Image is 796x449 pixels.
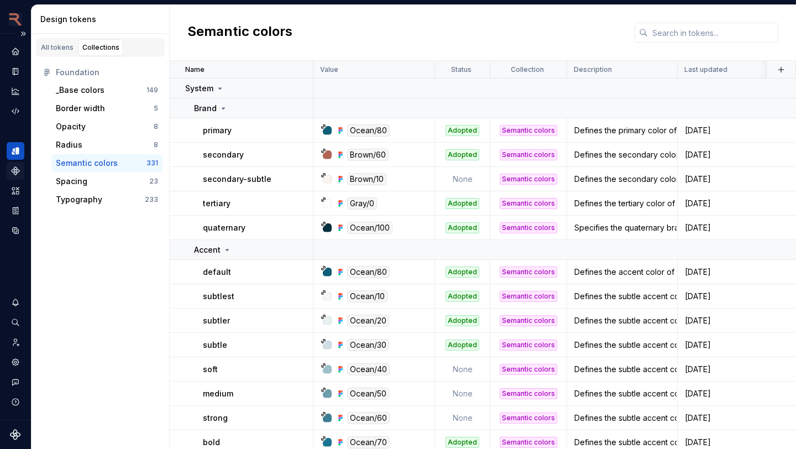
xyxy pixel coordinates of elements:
div: Adopted [446,315,479,326]
div: Semantic colors [500,149,557,160]
div: Adopted [446,222,479,233]
div: Semantic colors [500,267,557,278]
div: Defines the subtle accent color of the brand; Used to provide a gentle emphasis on less critical ... [568,388,677,399]
div: Defines the accent color of the brand; it is used to highlight key interactive elements and draw ... [568,267,677,278]
div: Semantic colors [500,174,557,185]
div: Defines the secondary color of the brand ; used primarily for for accents within the interface. I... [568,174,677,185]
div: Semantic colors [500,315,557,326]
button: _Base colors149 [51,81,163,99]
p: strong [203,413,228,424]
div: Border width [56,103,105,114]
div: Defines the primary color of the brand ; It is typically applied to major UI elements. This color... [568,125,677,136]
p: System [185,83,213,94]
a: Invite team [7,333,24,351]
td: None [435,382,490,406]
a: Home [7,43,24,60]
a: Border width5 [51,100,163,117]
div: Collections [82,43,119,52]
p: subtler [203,315,230,326]
img: 0b9e674d-52c3-42c0-a907-e3eb623f920d.png [9,13,22,26]
div: Ocean/50 [347,388,389,400]
p: Name [185,65,205,74]
button: Contact support [7,373,24,391]
p: Collection [511,65,544,74]
div: All tokens [41,43,74,52]
p: Brand [194,103,217,114]
div: 149 [146,86,158,95]
p: Accent [194,244,221,255]
div: Semantic colors [500,413,557,424]
div: Settings [7,353,24,371]
div: 8 [154,122,158,131]
div: Semantic colors [500,388,557,399]
div: Semantic colors [500,125,557,136]
a: Analytics [7,82,24,100]
div: Semantic colors [500,291,557,302]
div: Semantic colors [500,222,557,233]
div: Design tokens [40,14,165,25]
div: Search ⌘K [7,314,24,331]
td: None [435,406,490,430]
div: _Base colors [56,85,104,96]
a: Documentation [7,62,24,80]
a: Assets [7,182,24,200]
div: Adopted [446,125,479,136]
p: quaternary [203,222,245,233]
div: Ocean/20 [347,315,389,327]
div: Ocean/70 [347,436,390,448]
div: Spacing [56,176,87,187]
a: Design tokens [7,142,24,160]
td: None [435,167,490,191]
a: Data sources [7,222,24,239]
a: Storybook stories [7,202,24,220]
button: Spacing23 [51,173,163,190]
p: subtle [203,340,227,351]
p: bold [203,437,220,448]
div: Adopted [446,198,479,209]
div: 5 [154,104,158,113]
p: soft [203,364,218,375]
div: Ocean/100 [347,222,392,234]
div: Defines the subtle accent color of the brand; Used to provide a gentle emphasis on less critical ... [568,340,677,351]
div: Adopted [446,267,479,278]
p: Value [320,65,338,74]
div: 8 [154,140,158,149]
button: Radius8 [51,136,163,154]
div: Radius [56,139,82,150]
h2: Semantic colors [187,23,292,43]
p: Last updated [684,65,727,74]
input: Search in tokens... [648,23,778,43]
div: Defines the subtle accent color of the brand; Used to provide a gentle emphasis on less critical ... [568,437,677,448]
div: Ocean/30 [347,339,389,351]
div: 331 [146,159,158,168]
a: Semantic colors331 [51,154,163,172]
div: Adopted [446,437,479,448]
div: Typography [56,194,102,205]
p: primary [203,125,232,136]
div: Foundation [56,67,158,78]
p: subtlest [203,291,234,302]
div: Ocean/80 [347,266,390,278]
div: Semantic colors [500,340,557,351]
p: secondary [203,149,244,160]
a: Typography233 [51,191,163,208]
div: Brown/60 [347,149,389,161]
button: Opacity8 [51,118,163,135]
svg: Supernova Logo [10,429,21,440]
div: Semantic colors [500,437,557,448]
a: Code automation [7,102,24,120]
div: Semantic colors [500,198,557,209]
div: Ocean/10 [347,290,387,302]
